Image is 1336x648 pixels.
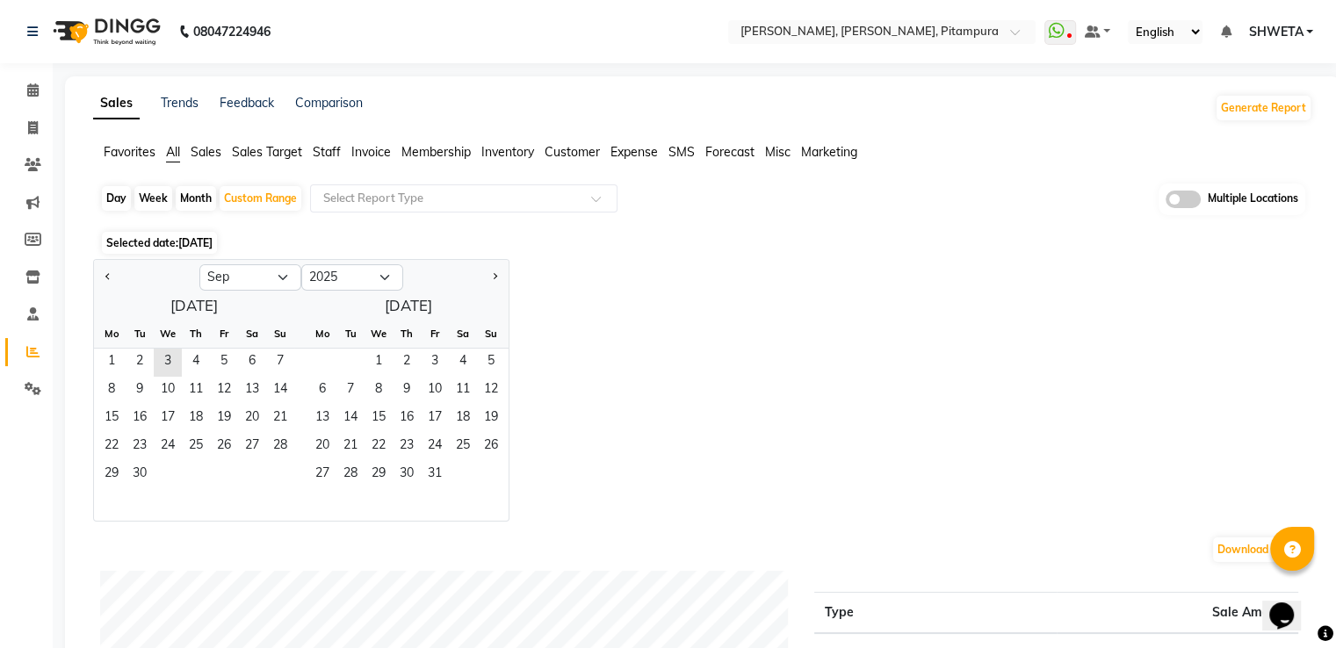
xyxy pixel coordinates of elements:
span: 22 [365,433,393,461]
span: 12 [210,377,238,405]
div: Wednesday, September 24, 2025 [154,433,182,461]
div: Wednesday, October 29, 2025 [365,461,393,489]
div: Wednesday, October 15, 2025 [365,405,393,433]
div: Thursday, October 2, 2025 [393,349,421,377]
a: Sales [93,88,140,119]
div: Friday, September 12, 2025 [210,377,238,405]
div: Sunday, October 19, 2025 [477,405,505,433]
select: Select year [301,264,403,291]
span: 11 [182,377,210,405]
div: Tuesday, October 7, 2025 [336,377,365,405]
div: Custom Range [220,186,301,211]
span: 27 [308,461,336,489]
div: Th [393,320,421,348]
span: Invoice [351,144,391,160]
div: Fr [210,320,238,348]
span: 23 [393,433,421,461]
span: 14 [266,377,294,405]
div: Week [134,186,172,211]
div: Friday, October 17, 2025 [421,405,449,433]
span: 10 [421,377,449,405]
div: Thursday, September 18, 2025 [182,405,210,433]
div: Friday, October 31, 2025 [421,461,449,489]
span: 3 [421,349,449,377]
span: 10 [154,377,182,405]
span: 11 [449,377,477,405]
span: 5 [210,349,238,377]
a: Comparison [295,95,363,111]
div: Thursday, October 16, 2025 [393,405,421,433]
img: logo [45,7,165,56]
div: We [154,320,182,348]
span: 31 [421,461,449,489]
select: Select month [199,264,301,291]
span: 26 [477,433,505,461]
span: 30 [393,461,421,489]
span: 30 [126,461,154,489]
div: Month [176,186,216,211]
th: Sale Amount [1057,592,1298,633]
div: Sunday, September 7, 2025 [266,349,294,377]
div: Mo [97,320,126,348]
span: 8 [97,377,126,405]
div: Saturday, October 25, 2025 [449,433,477,461]
span: 2 [393,349,421,377]
div: Sunday, September 28, 2025 [266,433,294,461]
span: 2 [126,349,154,377]
div: Friday, September 5, 2025 [210,349,238,377]
a: Trends [161,95,199,111]
button: Previous month [101,263,115,292]
div: Monday, October 6, 2025 [308,377,336,405]
div: Sunday, September 21, 2025 [266,405,294,433]
div: Friday, October 3, 2025 [421,349,449,377]
span: 15 [365,405,393,433]
div: Th [182,320,210,348]
div: Thursday, October 9, 2025 [393,377,421,405]
span: 28 [336,461,365,489]
span: 3 [154,349,182,377]
button: Generate Report [1217,96,1311,120]
div: Friday, October 10, 2025 [421,377,449,405]
div: Fr [421,320,449,348]
span: 9 [126,377,154,405]
div: Tuesday, October 14, 2025 [336,405,365,433]
span: Marketing [801,144,857,160]
span: 4 [449,349,477,377]
div: Monday, October 20, 2025 [308,433,336,461]
div: Su [266,320,294,348]
div: Monday, September 22, 2025 [97,433,126,461]
span: 21 [266,405,294,433]
button: Download PDF [1213,537,1296,562]
span: 19 [477,405,505,433]
span: Expense [610,144,658,160]
span: 6 [308,377,336,405]
span: 13 [308,405,336,433]
span: Selected date: [102,232,217,254]
span: SMS [668,144,695,160]
div: Wednesday, October 8, 2025 [365,377,393,405]
div: Su [477,320,505,348]
span: 18 [182,405,210,433]
span: 6 [238,349,266,377]
span: 25 [449,433,477,461]
div: Sunday, September 14, 2025 [266,377,294,405]
span: 24 [154,433,182,461]
div: Monday, September 29, 2025 [97,461,126,489]
span: 7 [266,349,294,377]
div: Sa [238,320,266,348]
span: 5 [477,349,505,377]
div: Saturday, September 27, 2025 [238,433,266,461]
span: 16 [126,405,154,433]
span: 28 [266,433,294,461]
span: 21 [336,433,365,461]
span: 13 [238,377,266,405]
span: 16 [393,405,421,433]
div: Friday, October 24, 2025 [421,433,449,461]
div: Wednesday, September 17, 2025 [154,405,182,433]
div: Thursday, October 23, 2025 [393,433,421,461]
div: Sa [449,320,477,348]
a: Feedback [220,95,274,111]
span: Sales Target [232,144,302,160]
div: Sunday, October 5, 2025 [477,349,505,377]
span: Forecast [705,144,755,160]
